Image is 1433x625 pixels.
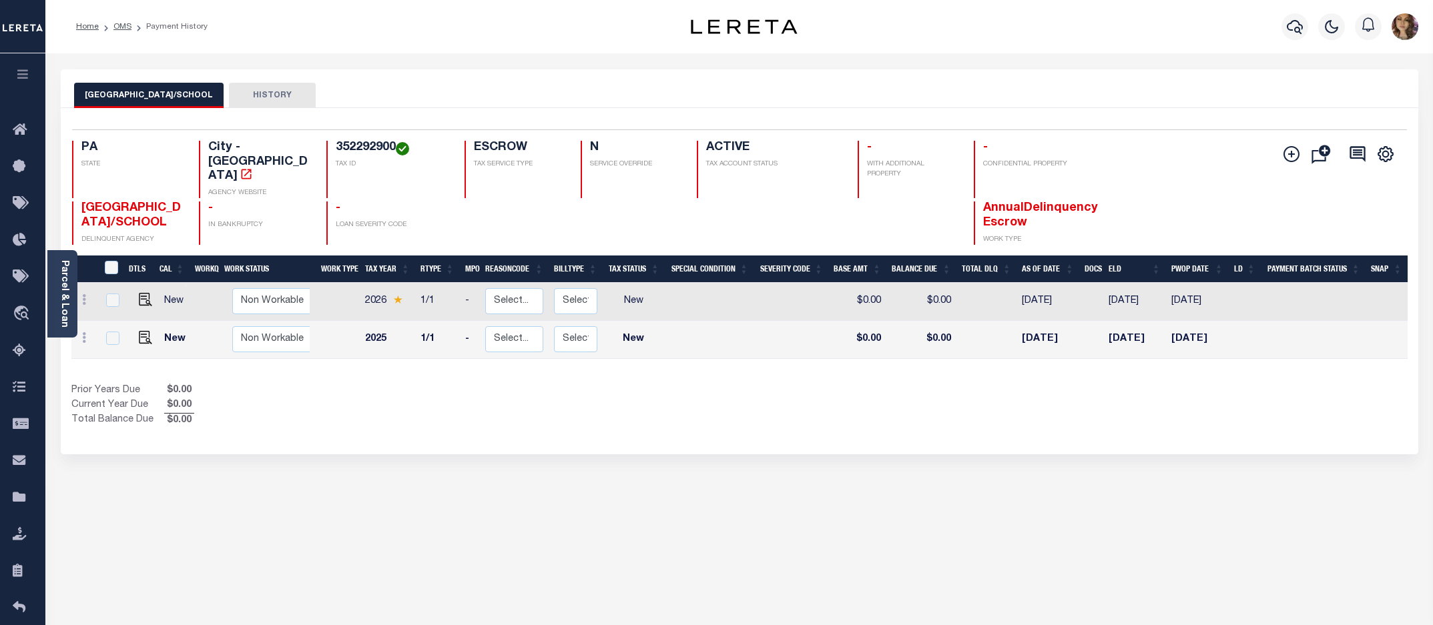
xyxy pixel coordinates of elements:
th: Docs [1079,255,1103,283]
td: [DATE] [1017,283,1079,321]
td: New [603,321,665,359]
th: Payment Batch Status: activate to sort column ascending [1261,255,1366,283]
span: $0.00 [164,414,194,428]
th: Severity Code: activate to sort column ascending [754,255,828,283]
td: Current Year Due [71,398,164,413]
p: WORK TYPE [983,235,1085,245]
h4: 352292900 [336,141,449,155]
th: Tax Year: activate to sort column ascending [360,255,415,283]
span: - [336,202,340,214]
th: RType: activate to sort column ascending [415,255,460,283]
td: $0.00 [828,321,886,359]
td: [DATE] [1103,321,1166,359]
li: Payment History [131,21,208,33]
p: DELINQUENT AGENCY [81,235,184,245]
p: STATE [81,159,184,169]
th: Work Type [316,255,360,283]
p: TAX ACCOUNT STATUS [706,159,842,169]
td: $0.00 [886,321,956,359]
th: ELD: activate to sort column ascending [1103,255,1166,283]
th: Work Status [219,255,310,283]
h4: City - [GEOGRAPHIC_DATA] [208,141,310,184]
td: [DATE] [1166,321,1229,359]
span: AnnualDelinquency Escrow [983,202,1098,229]
th: Base Amt: activate to sort column ascending [828,255,886,283]
th: &nbsp;&nbsp;&nbsp;&nbsp;&nbsp;&nbsp;&nbsp;&nbsp;&nbsp;&nbsp; [71,255,97,283]
td: New [159,283,196,321]
p: WITH ADDITIONAL PROPERTY [867,159,958,179]
th: Balance Due: activate to sort column ascending [886,255,956,283]
span: $0.00 [164,384,194,398]
td: New [603,283,665,321]
td: New [159,321,196,359]
button: HISTORY [229,83,316,108]
span: - [867,141,872,153]
h4: N [590,141,681,155]
th: LD: activate to sort column ascending [1229,255,1261,283]
td: 2025 [360,321,415,359]
span: - [983,141,988,153]
th: PWOP Date: activate to sort column ascending [1166,255,1229,283]
img: Star.svg [393,295,402,304]
p: SERVICE OVERRIDE [590,159,681,169]
img: logo-dark.svg [691,19,798,34]
td: 1/1 [415,283,460,321]
p: TAX ID [336,159,449,169]
span: [GEOGRAPHIC_DATA]/SCHOOL [81,202,181,229]
th: Special Condition: activate to sort column ascending [665,255,754,283]
p: IN BANKRUPTCY [208,220,310,230]
td: - [460,321,481,359]
h4: ESCROW [474,141,565,155]
th: ReasonCode: activate to sort column ascending [480,255,549,283]
span: $0.00 [164,398,194,413]
td: $0.00 [828,283,886,321]
p: AGENCY WEBSITE [208,188,310,198]
th: Tax Status: activate to sort column ascending [603,255,665,283]
th: &nbsp; [97,255,124,283]
td: [DATE] [1166,283,1229,321]
i: travel_explore [13,305,34,323]
td: [DATE] [1103,283,1166,321]
td: 2026 [360,283,415,321]
td: 1/1 [415,321,460,359]
p: LOAN SEVERITY CODE [336,220,449,230]
button: [GEOGRAPHIC_DATA]/SCHOOL [74,83,224,108]
th: CAL: activate to sort column ascending [154,255,190,283]
a: Parcel & Loan [59,260,69,328]
th: Total DLQ: activate to sort column ascending [956,255,1017,283]
th: BillType: activate to sort column ascending [549,255,603,283]
h4: PA [81,141,184,155]
a: Home [76,23,99,31]
p: TAX SERVICE TYPE [474,159,565,169]
p: CONFIDENTIAL PROPERTY [983,159,1085,169]
th: WorkQ [190,255,219,283]
td: [DATE] [1017,321,1079,359]
th: DTLS [123,255,154,283]
td: $0.00 [886,283,956,321]
th: SNAP: activate to sort column ascending [1366,255,1408,283]
th: As of Date: activate to sort column ascending [1017,255,1079,283]
a: OMS [113,23,131,31]
th: MPO [460,255,481,283]
td: Total Balance Due [71,413,164,428]
td: Prior Years Due [71,384,164,398]
h4: ACTIVE [706,141,842,155]
td: - [460,283,481,321]
span: - [208,202,213,214]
